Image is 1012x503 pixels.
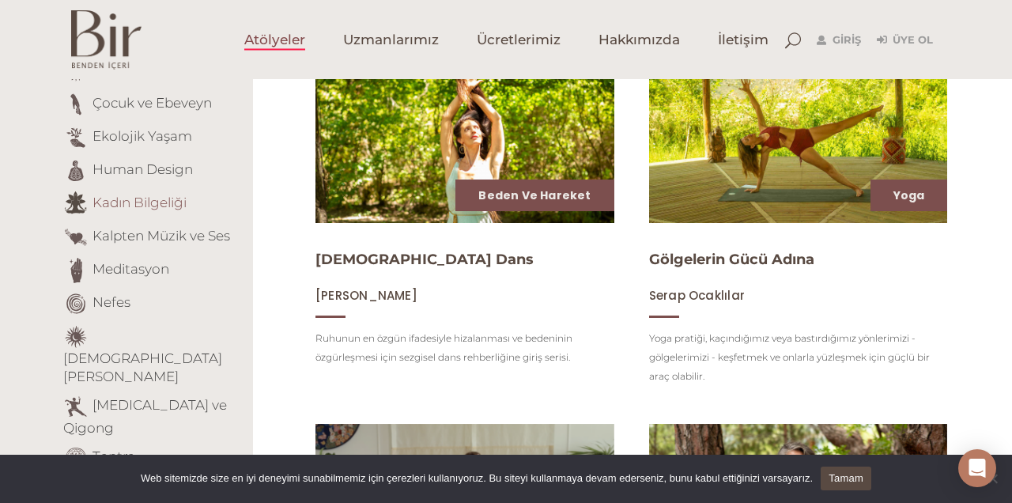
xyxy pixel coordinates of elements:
[718,31,768,49] span: İletişim
[821,467,871,490] a: Tamam
[649,329,948,386] p: Yoga pratiği, kaçındığımız veya bastırdığımız yönlerimizi - gölgelerimizi - keşfetmek ve onlarla ...
[315,329,614,367] p: Ruhunun en özgün ifadesiyle hizalanması ve bedeninin özgürleşmesi için sezgisel dans rehberliğine...
[93,95,212,111] a: Çocuk ve Ebeveyn
[649,288,745,303] a: Serap Ocaklılar
[477,31,561,49] span: Ücretlerimiz
[63,397,227,436] a: [MEDICAL_DATA] ve Qigong
[141,471,813,486] span: Web sitemizde size en iyi deneyimi sunabilmemiz için çerezleri kullanıyoruz. Bu siteyi kullanmaya...
[478,187,591,203] a: Beden ve Hareket
[63,350,222,384] a: [DEMOGRAPHIC_DATA][PERSON_NAME]
[93,261,169,277] a: Meditasyon
[649,287,745,304] span: Serap Ocaklılar
[244,31,305,49] span: Atölyeler
[315,287,417,304] span: [PERSON_NAME]
[93,448,135,464] a: Tantra
[93,128,192,144] a: Ekolojik Yaşam
[893,187,925,203] a: Yoga
[817,31,861,50] a: Giriş
[649,251,814,268] a: Gölgelerin Gücü Adına
[315,288,417,303] a: [PERSON_NAME]
[343,31,439,49] span: Uzmanlarımız
[93,294,130,310] a: Nefes
[877,31,933,50] a: Üye Ol
[93,228,230,244] a: Kalpten Müzik ve Ses
[599,31,680,49] span: Hakkımızda
[958,449,996,487] div: Open Intercom Messenger
[93,161,193,177] a: Human Design
[315,251,534,268] a: [DEMOGRAPHIC_DATA] Dans
[93,195,187,210] a: Kadın Bilgeliği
